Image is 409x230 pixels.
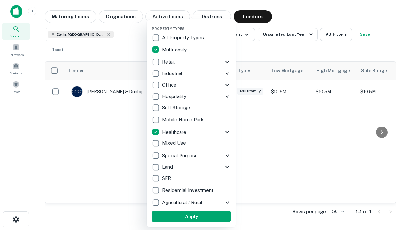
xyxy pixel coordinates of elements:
[152,197,231,208] div: Agricultural / Rural
[152,91,231,102] div: Hospitality
[162,104,191,111] p: Self Storage
[152,161,231,173] div: Land
[152,150,231,161] div: Special Purpose
[162,93,188,100] p: Hospitality
[162,116,205,124] p: Mobile Home Park
[162,70,184,77] p: Industrial
[377,158,409,189] iframe: Chat Widget
[152,27,185,31] span: Property Types
[162,187,215,194] p: Residential Investment
[162,34,205,42] p: All Property Types
[152,56,231,68] div: Retail
[162,152,199,159] p: Special Purpose
[162,46,188,54] p: Multifamily
[152,211,231,222] button: Apply
[162,163,174,171] p: Land
[162,81,178,89] p: Office
[162,128,188,136] p: Healthcare
[152,79,231,91] div: Office
[152,126,231,138] div: Healthcare
[162,58,176,66] p: Retail
[162,174,172,182] p: SFR
[162,139,187,147] p: Mixed Use
[162,199,204,206] p: Agricultural / Rural
[152,68,231,79] div: Industrial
